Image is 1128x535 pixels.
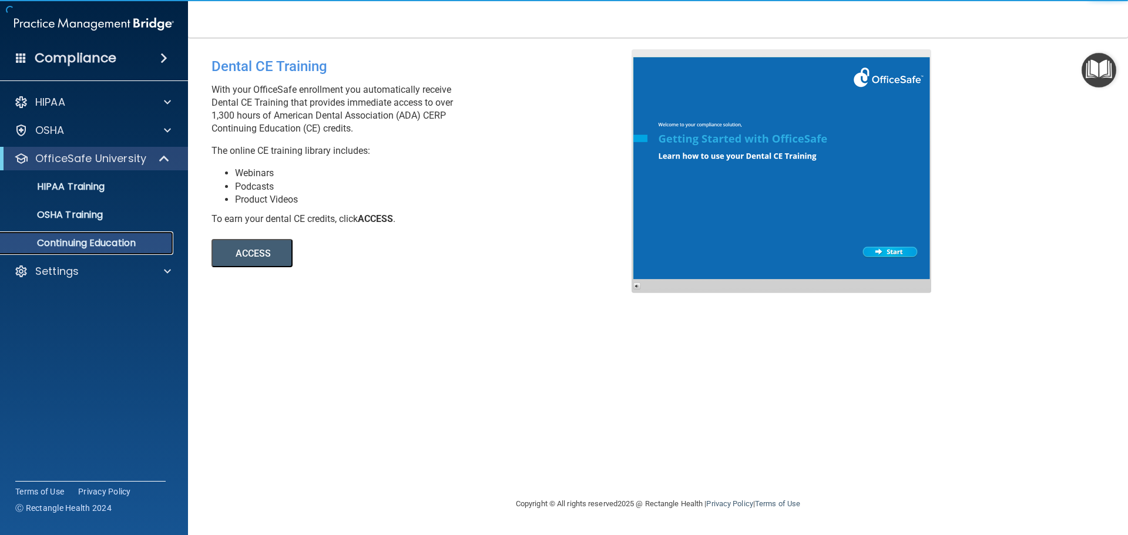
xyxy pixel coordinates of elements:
p: Settings [35,264,79,278]
li: Product Videos [235,193,640,206]
button: ACCESS [211,239,293,267]
div: To earn your dental CE credits, click . [211,213,640,226]
b: ACCESS [358,213,393,224]
button: Open Resource Center [1082,53,1116,88]
h4: Compliance [35,50,116,66]
a: Terms of Use [15,486,64,497]
p: The online CE training library includes: [211,144,640,157]
li: Podcasts [235,180,640,193]
a: HIPAA [14,95,171,109]
p: OfficeSafe University [35,152,146,166]
a: Privacy Policy [706,499,753,508]
div: Copyright © All rights reserved 2025 @ Rectangle Health | | [444,485,872,523]
p: With your OfficeSafe enrollment you automatically receive Dental CE Training that provides immedi... [211,83,640,135]
p: HIPAA [35,95,65,109]
span: Ⓒ Rectangle Health 2024 [15,502,112,514]
p: OSHA Training [8,209,103,221]
p: HIPAA Training [8,181,105,193]
a: Settings [14,264,171,278]
a: OSHA [14,123,171,137]
div: Dental CE Training [211,49,640,83]
a: Privacy Policy [78,486,131,497]
a: Terms of Use [755,499,800,508]
p: Continuing Education [8,237,168,249]
li: Webinars [235,167,640,180]
a: OfficeSafe University [14,152,170,166]
a: ACCESS [211,250,533,258]
p: OSHA [35,123,65,137]
img: PMB logo [14,12,174,36]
